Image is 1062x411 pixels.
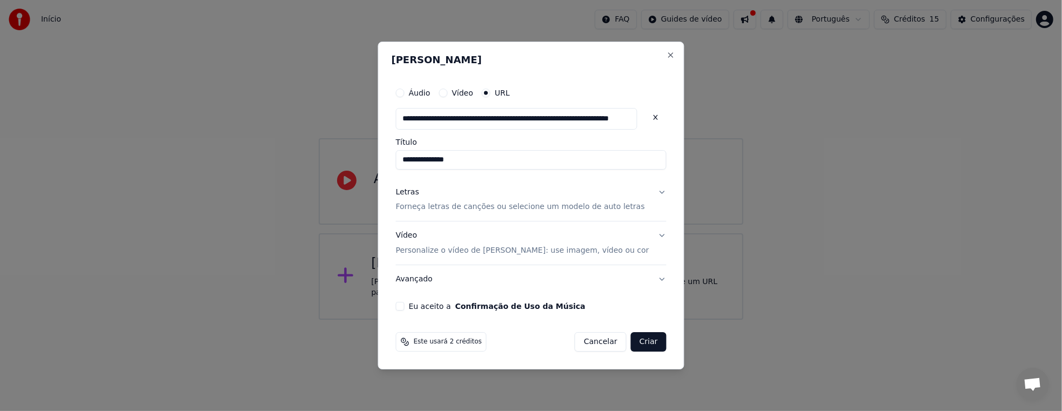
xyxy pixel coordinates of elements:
[575,332,627,352] button: Cancelar
[396,245,649,256] p: Personalize o vídeo de [PERSON_NAME]: use imagem, vídeo ou cor
[396,138,667,146] label: Título
[414,338,482,346] span: Este usará 2 créditos
[396,222,667,265] button: VídeoPersonalize o vídeo de [PERSON_NAME]: use imagem, vídeo ou cor
[631,332,667,352] button: Criar
[396,265,667,293] button: Avançado
[409,89,431,97] label: Áudio
[396,187,419,198] div: Letras
[495,89,510,97] label: URL
[396,202,645,213] p: Forneça letras de canções ou selecione um modelo de auto letras
[396,178,667,221] button: LetrasForneça letras de canções ou selecione um modelo de auto letras
[409,302,586,310] label: Eu aceito a
[455,302,586,310] button: Eu aceito a
[452,89,473,97] label: Vídeo
[396,231,649,257] div: Vídeo
[392,55,671,65] h2: [PERSON_NAME]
